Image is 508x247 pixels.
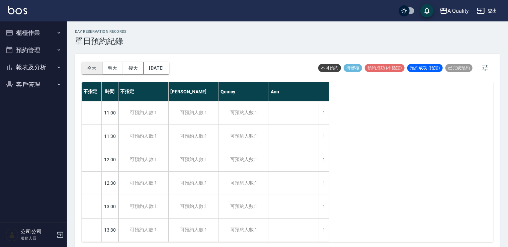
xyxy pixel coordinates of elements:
[102,82,118,101] div: 時間
[118,101,168,125] div: 可預約人數:1
[102,218,118,242] div: 13:30
[448,7,469,15] div: A Quality
[144,62,169,74] button: [DATE]
[420,4,434,17] button: save
[3,76,64,93] button: 客戶管理
[102,148,118,171] div: 12:00
[169,219,219,242] div: 可預約人數:1
[3,24,64,42] button: 櫃檯作業
[219,172,269,195] div: 可預約人數:1
[365,65,405,71] span: 預約成功 (不指定)
[118,219,168,242] div: 可預約人數:1
[82,82,102,101] div: 不指定
[102,125,118,148] div: 11:30
[169,195,219,218] div: 可預約人數:1
[319,125,329,148] div: 1
[102,62,123,74] button: 明天
[169,148,219,171] div: 可預約人數:1
[219,101,269,125] div: 可預約人數:1
[474,5,500,17] button: 登出
[3,59,64,76] button: 報表及分析
[219,125,269,148] div: 可預約人數:1
[75,29,127,34] h2: day Reservation records
[219,148,269,171] div: 可預約人數:1
[169,101,219,125] div: 可預約人數:1
[118,172,168,195] div: 可預約人數:1
[344,65,362,71] span: 待審核
[8,6,27,14] img: Logo
[407,65,443,71] span: 預約成功 (指定)
[118,148,168,171] div: 可預約人數:1
[219,82,269,101] div: Quincy
[269,82,329,101] div: Ann
[445,65,473,71] span: 已完成預約
[219,195,269,218] div: 可預約人數:1
[319,148,329,171] div: 1
[319,219,329,242] div: 1
[123,62,144,74] button: 後天
[437,4,472,18] button: A Quality
[102,195,118,218] div: 13:00
[3,42,64,59] button: 預約管理
[118,195,168,218] div: 可預約人數:1
[75,36,127,46] h3: 單日預約紀錄
[318,65,341,71] span: 不可預約
[118,125,168,148] div: 可預約人數:1
[102,171,118,195] div: 12:30
[20,235,55,241] p: 服務人員
[219,219,269,242] div: 可預約人數:1
[169,82,219,101] div: [PERSON_NAME]
[319,101,329,125] div: 1
[5,228,19,242] img: Person
[319,172,329,195] div: 1
[82,62,102,74] button: 今天
[169,172,219,195] div: 可預約人數:1
[169,125,219,148] div: 可預約人數:1
[20,229,55,235] h5: 公司公司
[118,82,169,101] div: 不指定
[102,101,118,125] div: 11:00
[319,195,329,218] div: 1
